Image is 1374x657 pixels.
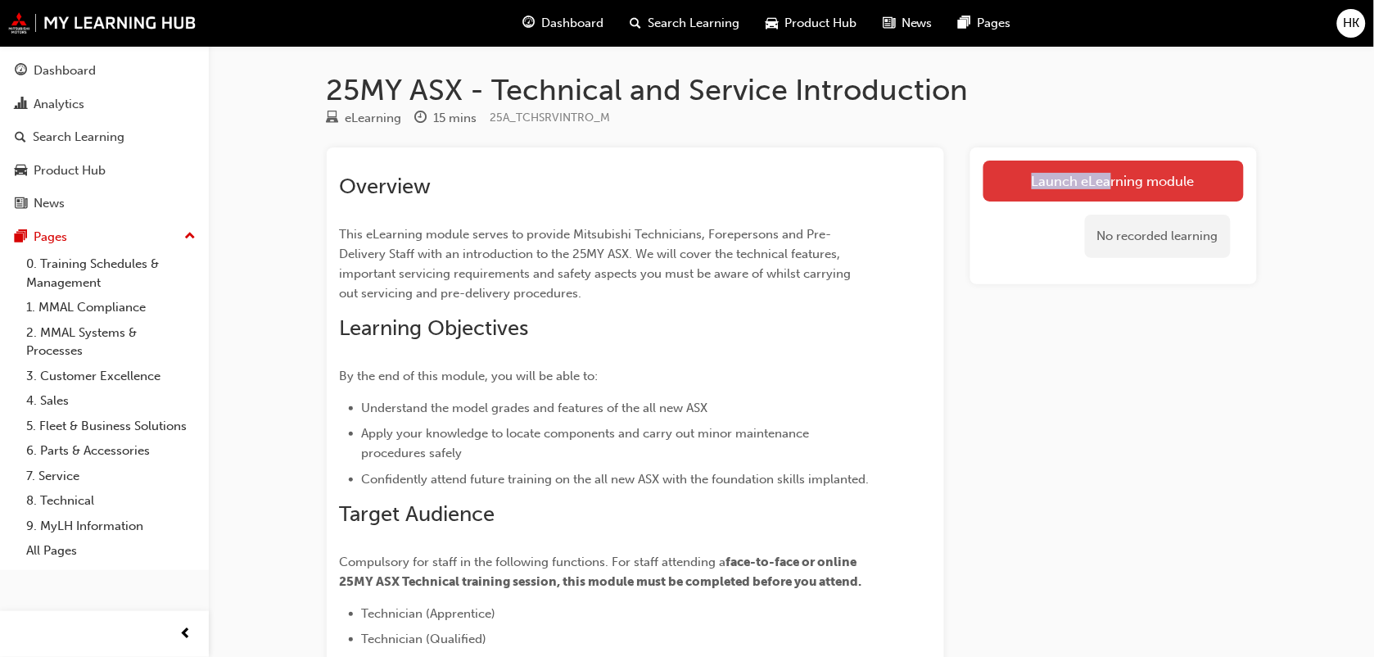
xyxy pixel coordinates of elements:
div: Analytics [34,95,84,114]
span: Product Hub [784,14,856,33]
a: car-iconProduct Hub [753,7,870,40]
a: 5. Fleet & Business Solutions [20,414,202,439]
img: mmal [8,12,197,34]
span: car-icon [15,164,27,179]
div: Type [327,108,402,129]
span: clock-icon [415,111,427,126]
span: search-icon [630,13,641,34]
span: guage-icon [522,13,535,34]
span: guage-icon [15,64,27,79]
span: Overview [340,174,432,199]
a: 6. Parts & Accessories [20,438,202,464]
div: Search Learning [33,128,124,147]
span: pages-icon [959,13,971,34]
span: Search Learning [648,14,739,33]
span: Pages [978,14,1011,33]
div: Pages [34,228,67,247]
span: chart-icon [15,97,27,112]
span: face-to-face or online 25MY ASX Technical training session, this module must be completed before ... [340,555,862,589]
span: Learning resource code [490,111,611,125]
span: Dashboard [541,14,603,33]
span: Understand the model grades and features of the all new ASX [362,401,708,415]
button: HK [1337,9,1366,38]
a: 7. Service [20,464,202,489]
div: No recorded learning [1085,215,1231,258]
span: car-icon [766,13,778,34]
a: news-iconNews [870,7,946,40]
div: Product Hub [34,161,106,180]
button: Pages [7,222,202,252]
a: 0. Training Schedules & Management [20,251,202,295]
a: Analytics [7,89,202,120]
div: 15 mins [434,109,477,128]
button: DashboardAnalyticsSearch LearningProduct HubNews [7,52,202,222]
a: Launch eLearning module [983,161,1244,202]
span: Technician (Qualified) [362,632,487,646]
h1: 25MY ASX - Technical and Service Introduction [327,72,1257,108]
a: All Pages [20,538,202,564]
span: Technician (Apprentice) [362,606,496,621]
div: Dashboard [34,61,96,80]
a: 9. MyLH Information [20,514,202,539]
a: 1. MMAL Compliance [20,295,202,320]
div: News [34,194,65,213]
span: learningResourceType_ELEARNING-icon [327,111,339,126]
span: Target Audience [340,501,495,527]
span: Compulsory for staff in the following functions. For staff attending a [340,555,726,569]
span: HK [1344,14,1360,33]
a: search-iconSearch Learning [617,7,753,40]
a: pages-iconPages [946,7,1024,40]
span: News [902,14,933,33]
span: Learning Objectives [340,315,529,341]
a: Product Hub [7,156,202,186]
div: eLearning [346,109,402,128]
div: Duration [415,108,477,129]
span: news-icon [15,197,27,211]
a: guage-iconDashboard [509,7,617,40]
span: By the end of this module, you will be able to: [340,369,599,383]
span: pages-icon [15,230,27,245]
span: Confidently attend future training on the all new ASX with the foundation skills implanted. [362,472,870,487]
span: up-icon [184,226,196,247]
a: Search Learning [7,122,202,152]
span: news-icon [883,13,895,34]
span: This eLearning module serves to provide Mitsubishi Technicians, Forepersons and Pre-Delivery Staf... [340,227,855,301]
a: 8. Technical [20,488,202,514]
a: 3. Customer Excellence [20,364,202,389]
span: Apply your knowledge to locate components and carry out minor maintenance procedures safely [362,426,813,460]
a: Dashboard [7,56,202,86]
a: News [7,188,202,219]
a: 4. Sales [20,388,202,414]
span: search-icon [15,130,26,145]
span: prev-icon [180,624,192,645]
a: 2. MMAL Systems & Processes [20,320,202,364]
